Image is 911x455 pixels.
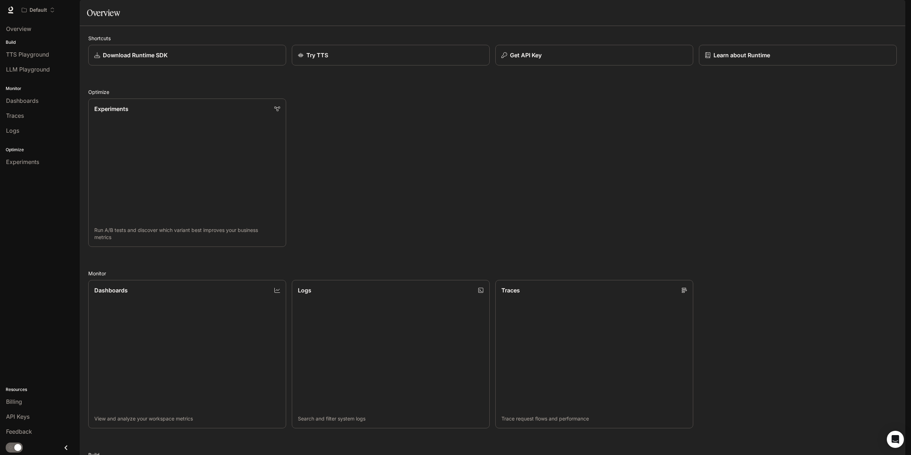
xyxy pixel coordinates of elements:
[699,45,897,65] a: Learn about Runtime
[501,415,687,422] p: Trace request flows and performance
[94,227,280,241] p: Run A/B tests and discover which variant best improves your business metrics
[94,105,128,113] p: Experiments
[510,51,542,59] p: Get API Key
[87,6,120,20] h1: Overview
[495,45,693,65] button: Get API Key
[88,88,897,96] h2: Optimize
[298,415,484,422] p: Search and filter system logs
[298,286,311,295] p: Logs
[88,270,897,277] h2: Monitor
[292,280,490,428] a: LogsSearch and filter system logs
[88,35,897,42] h2: Shortcuts
[88,280,286,428] a: DashboardsView and analyze your workspace metrics
[94,286,128,295] p: Dashboards
[306,51,328,59] p: Try TTS
[103,51,168,59] p: Download Runtime SDK
[88,45,286,65] a: Download Runtime SDK
[713,51,770,59] p: Learn about Runtime
[94,415,280,422] p: View and analyze your workspace metrics
[495,280,693,428] a: TracesTrace request flows and performance
[19,3,58,17] button: Open workspace menu
[292,45,490,65] a: Try TTS
[501,286,520,295] p: Traces
[887,431,904,448] div: Open Intercom Messenger
[88,99,286,247] a: ExperimentsRun A/B tests and discover which variant best improves your business metrics
[30,7,47,13] p: Default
